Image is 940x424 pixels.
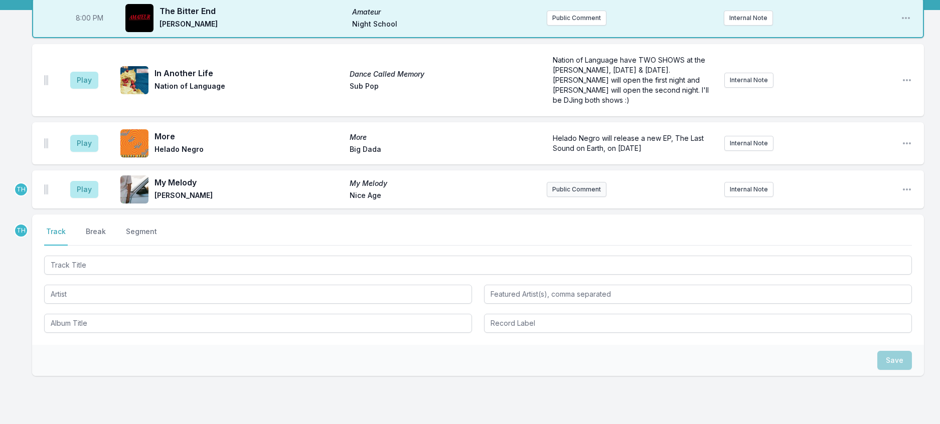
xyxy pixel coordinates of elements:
span: My Melody [154,176,344,188]
span: Helado Negro [154,144,344,156]
span: Night School [352,19,539,31]
p: Travis Holcombe [14,182,28,196]
button: Segment [124,227,159,246]
span: The Bitter End [160,5,346,17]
input: Featured Artist(s), comma separated [484,285,912,304]
span: Helado Negro will release a new EP, The Last Sound on Earth, on [DATE] [553,134,706,152]
button: Save [877,351,912,370]
button: Internal Note [724,136,773,151]
img: Dance Called Memory [120,66,148,94]
span: In Another Life [154,67,344,79]
span: My Melody [350,178,539,188]
span: Nation of Language [154,81,344,93]
span: Sub Pop [350,81,539,93]
span: More [350,132,539,142]
span: Big Dada [350,144,539,156]
button: Open playlist item options [902,184,912,194]
input: Artist [44,285,472,304]
span: Nation of Language have TWO SHOWS at the [PERSON_NAME], [DATE] & [DATE]. [PERSON_NAME] will open ... [553,56,711,104]
button: Play [70,181,98,198]
span: [PERSON_NAME] [160,19,346,31]
button: Public Comment [547,182,606,197]
span: Dance Called Memory [350,69,539,79]
span: Amateur [352,7,539,17]
img: Drag Handle [44,184,48,194]
span: Timestamp [76,13,103,23]
button: Open playlist item options [902,138,912,148]
span: More [154,130,344,142]
img: More [120,129,148,157]
button: Play [70,135,98,152]
input: Track Title [44,256,912,275]
button: Internal Note [724,182,773,197]
button: Internal Note [724,73,773,88]
button: Break [84,227,108,246]
img: Drag Handle [44,138,48,148]
span: [PERSON_NAME] [154,190,344,202]
button: Internal Note [724,11,773,26]
img: Amateur [125,4,153,32]
button: Public Comment [547,11,606,26]
img: My Melody [120,175,148,203]
input: Record Label [484,314,912,333]
button: Track [44,227,68,246]
img: Drag Handle [44,75,48,85]
p: Travis Holcombe [14,224,28,238]
span: Nice Age [350,190,539,202]
button: Play [70,72,98,89]
input: Album Title [44,314,472,333]
button: Open playlist item options [901,13,911,23]
button: Open playlist item options [902,75,912,85]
